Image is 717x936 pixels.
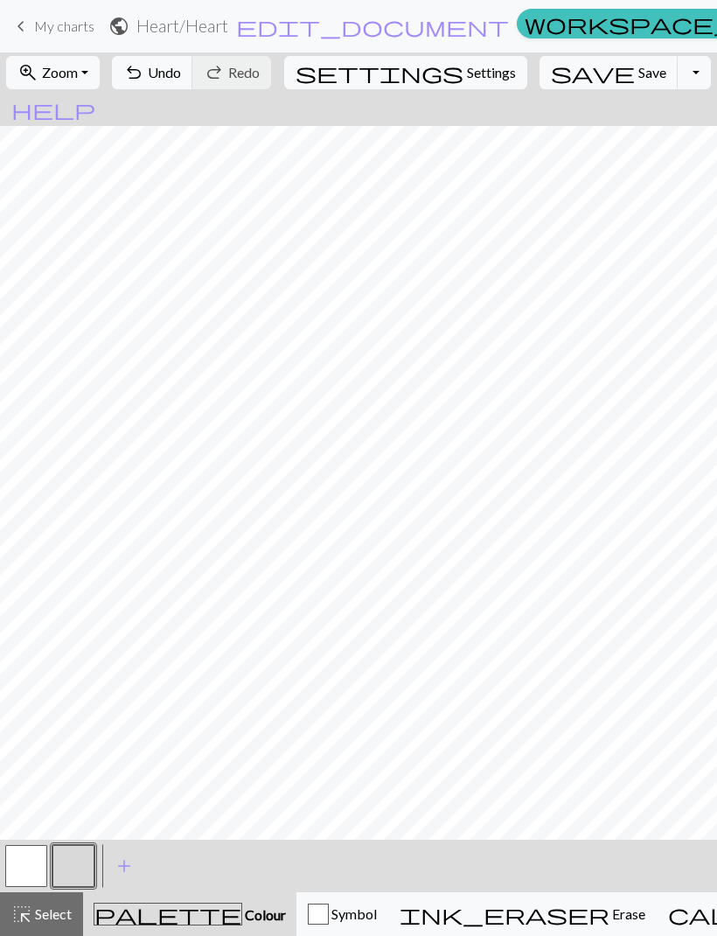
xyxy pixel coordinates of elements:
[32,905,72,922] span: Select
[123,60,144,85] span: undo
[6,56,100,89] button: Zoom
[467,62,516,83] span: Settings
[11,97,95,122] span: help
[329,905,377,922] span: Symbol
[638,64,666,80] span: Save
[112,56,193,89] button: Undo
[236,14,509,38] span: edit_document
[284,56,527,89] button: SettingsSettings
[34,17,94,34] span: My charts
[296,62,463,83] i: Settings
[11,902,32,926] span: highlight_alt
[94,902,241,926] span: palette
[388,892,657,936] button: Erase
[10,14,31,38] span: keyboard_arrow_left
[10,11,94,41] a: My charts
[42,64,78,80] span: Zoom
[551,60,635,85] span: save
[609,905,645,922] span: Erase
[296,892,388,936] button: Symbol
[296,60,463,85] span: settings
[83,892,296,936] button: Colour
[136,16,228,36] h2: Heart / Heart
[539,56,679,89] button: Save
[108,14,129,38] span: public
[400,902,609,926] span: ink_eraser
[242,906,286,923] span: Colour
[148,64,181,80] span: Undo
[17,60,38,85] span: zoom_in
[114,854,135,878] span: add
